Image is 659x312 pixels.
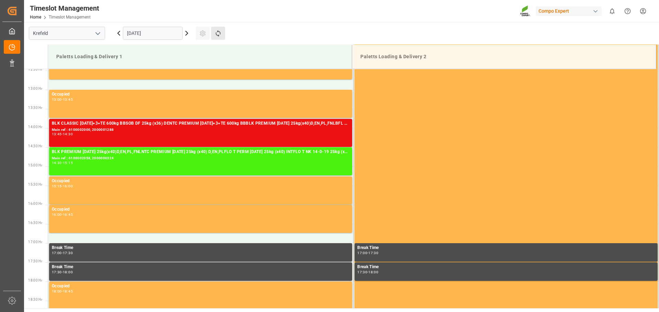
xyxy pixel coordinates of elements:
[62,98,63,101] div: -
[358,50,650,63] div: Paletts Loading & Delivery 2
[536,4,604,17] button: Compo Expert
[52,264,349,271] div: Break Time
[28,259,42,263] span: 17:30 Hr
[28,87,42,90] span: 13:00 Hr
[62,161,63,164] div: -
[63,185,73,188] div: 16:00
[63,133,73,136] div: 14:30
[368,271,378,274] div: 18:00
[28,221,42,225] span: 16:30 Hr
[52,206,349,213] div: Occupied
[52,161,62,164] div: 14:30
[123,27,183,40] input: DD.MM.YYYY
[63,161,73,164] div: 15:15
[28,278,42,282] span: 18:00 Hr
[63,213,73,216] div: 16:45
[63,251,73,254] div: 17:30
[52,283,349,290] div: Occupied
[28,67,42,71] span: 12:30 Hr
[28,163,42,167] span: 15:00 Hr
[29,27,105,40] input: Type to search/select
[52,127,349,133] div: Main ref : 6100002000, 2000001288
[52,271,62,274] div: 17:30
[357,264,655,271] div: Break Time
[604,3,620,19] button: show 0 new notifications
[28,202,42,205] span: 16:00 Hr
[54,50,346,63] div: Paletts Loading & Delivery 1
[52,245,349,251] div: Break Time
[28,125,42,129] span: 14:00 Hr
[357,245,655,251] div: Break Time
[52,185,62,188] div: 15:15
[52,91,349,98] div: Occupied
[620,3,635,19] button: Help Center
[28,298,42,301] span: 18:30 Hr
[367,271,368,274] div: -
[28,183,42,186] span: 15:30 Hr
[52,98,62,101] div: 13:00
[62,185,63,188] div: -
[367,251,368,254] div: -
[28,106,42,110] span: 13:30 Hr
[30,3,99,13] div: Timeslot Management
[62,251,63,254] div: -
[536,6,602,16] div: Compo Expert
[357,271,367,274] div: 17:30
[63,271,73,274] div: 18:00
[357,251,367,254] div: 17:00
[368,251,378,254] div: 17:30
[52,290,62,293] div: 18:00
[52,155,349,161] div: Main ref : 6100002058, 2000000324
[62,290,63,293] div: -
[28,144,42,148] span: 14:30 Hr
[52,133,62,136] div: 13:45
[30,15,41,20] a: Home
[28,240,42,244] span: 17:00 Hr
[63,98,73,101] div: 13:45
[52,120,349,127] div: BLK CLASSIC [DATE]+3+TE 600kg BBSOB DF 25kg (x36) DENTC PREMIUM [DATE]+3+TE 600kg BBBLK PREMIUM [...
[63,290,73,293] div: 18:45
[62,133,63,136] div: -
[52,149,349,155] div: BLK PREMIUM [DATE] 25kg(x40)D,EN,PL,FNLNTC PREMIUM [DATE] 25kg (x40) D,EN,PLFLO T PERM [DATE] 25k...
[62,271,63,274] div: -
[52,213,62,216] div: 16:00
[92,28,103,39] button: open menu
[520,5,531,17] img: Screenshot%202023-09-29%20at%2010.02.21.png_1712312052.png
[52,251,62,254] div: 17:00
[62,213,63,216] div: -
[52,178,349,185] div: Occupied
